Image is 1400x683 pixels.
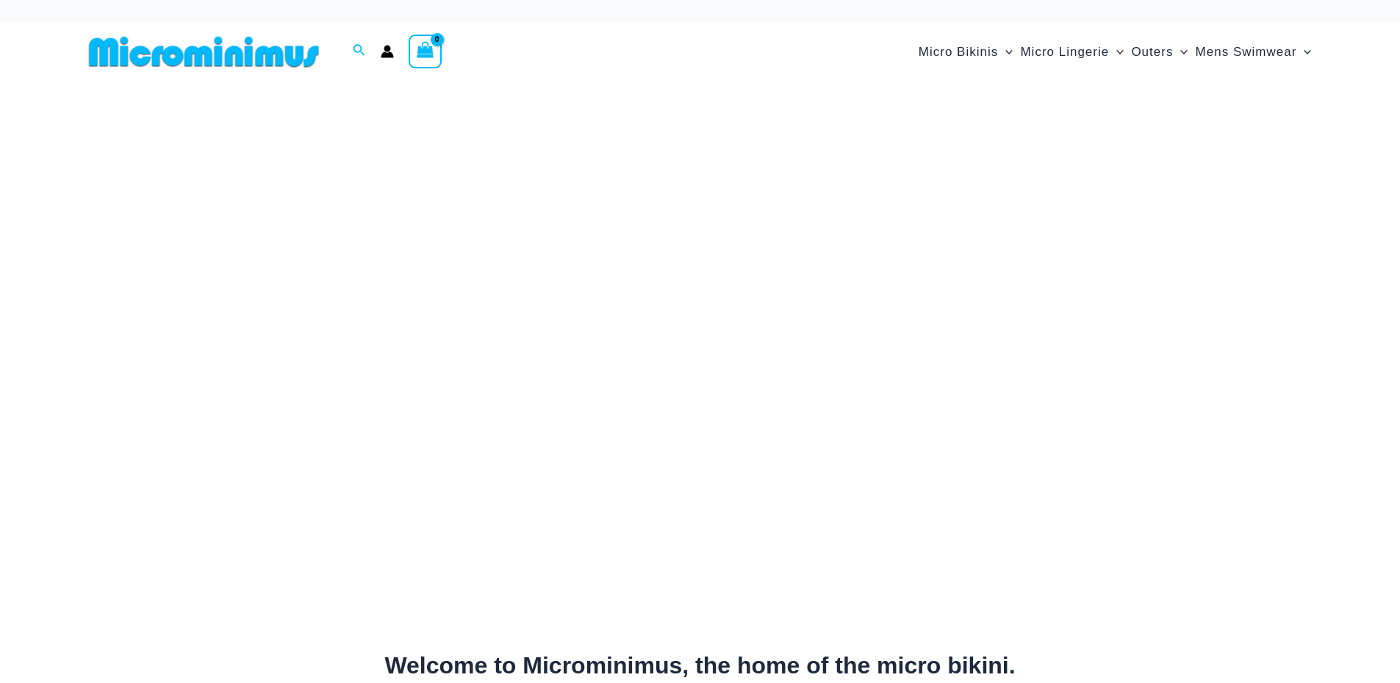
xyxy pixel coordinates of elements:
a: Micro LingerieMenu ToggleMenu Toggle [1016,29,1127,74]
span: Menu Toggle [1173,33,1188,71]
span: Menu Toggle [998,33,1013,71]
h2: Welcome to Microminimus, the home of the micro bikini. [83,651,1318,682]
span: Micro Bikinis [919,33,998,71]
span: Menu Toggle [1296,33,1311,71]
a: View Shopping Cart, empty [409,35,442,68]
a: Mens SwimwearMenu ToggleMenu Toggle [1192,29,1315,74]
span: Micro Lingerie [1020,33,1109,71]
span: Mens Swimwear [1196,33,1297,71]
a: Search icon link [353,42,366,61]
a: OutersMenu ToggleMenu Toggle [1127,29,1191,74]
span: Menu Toggle [1109,33,1124,71]
a: Micro BikinisMenu ToggleMenu Toggle [915,29,1017,74]
img: MM SHOP LOGO FLAT [83,35,325,68]
span: Outers [1131,33,1173,71]
nav: Site Navigation [913,27,1318,76]
a: Account icon link [381,45,394,58]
